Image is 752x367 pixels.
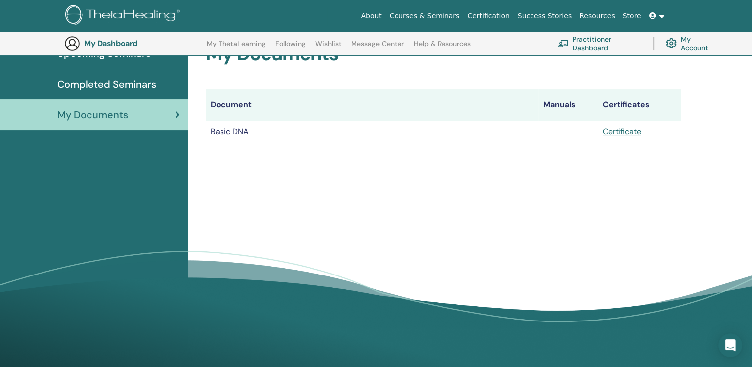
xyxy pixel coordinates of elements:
th: Manuals [538,89,598,121]
a: About [357,7,385,25]
h2: My Documents [206,43,681,66]
a: My Account [666,33,716,54]
a: Help & Resources [414,40,471,55]
a: Store [619,7,645,25]
img: logo.png [65,5,183,27]
img: chalkboard-teacher.svg [558,40,569,47]
span: My Documents [57,107,128,122]
span: Completed Seminars [57,77,156,92]
a: Certificate [603,126,641,137]
td: Basic DNA [206,121,538,142]
a: Wishlist [315,40,342,55]
a: Courses & Seminars [386,7,464,25]
a: Message Center [351,40,404,55]
div: Open Intercom Messenger [718,333,742,357]
a: Resources [575,7,619,25]
a: Practitioner Dashboard [558,33,641,54]
a: My ThetaLearning [207,40,265,55]
a: Certification [463,7,513,25]
img: generic-user-icon.jpg [64,36,80,51]
img: cog.svg [666,36,677,51]
a: Following [275,40,306,55]
th: Document [206,89,538,121]
th: Certificates [598,89,681,121]
a: Success Stories [514,7,575,25]
h3: My Dashboard [84,39,183,48]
